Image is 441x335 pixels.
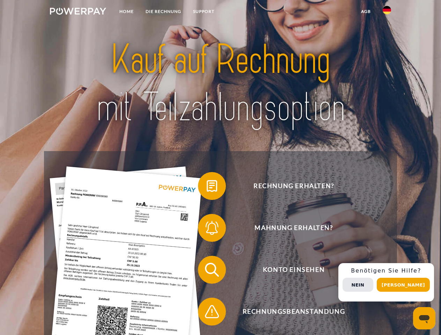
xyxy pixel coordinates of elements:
a: DIE RECHNUNG [140,5,187,18]
span: Rechnung erhalten? [208,172,379,200]
img: title-powerpay_de.svg [67,33,374,134]
a: agb [355,5,377,18]
img: qb_bell.svg [203,219,221,237]
span: Mahnung erhalten? [208,214,379,242]
div: Schnellhilfe [338,263,434,301]
button: Rechnung erhalten? [198,172,380,200]
a: SUPPORT [187,5,220,18]
button: Nein [343,278,373,292]
img: logo-powerpay-white.svg [50,8,106,15]
span: Rechnungsbeanstandung [208,298,379,326]
button: Konto einsehen [198,256,380,284]
h3: Benötigen Sie Hilfe? [343,267,430,274]
span: Konto einsehen [208,256,379,284]
img: qb_search.svg [203,261,221,278]
img: qb_warning.svg [203,303,221,320]
button: [PERSON_NAME] [377,278,430,292]
button: Mahnung erhalten? [198,214,380,242]
a: Home [113,5,140,18]
img: de [383,6,391,14]
img: qb_bill.svg [203,177,221,195]
iframe: Schaltfläche zum Öffnen des Messaging-Fensters [413,307,435,329]
button: Rechnungsbeanstandung [198,298,380,326]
